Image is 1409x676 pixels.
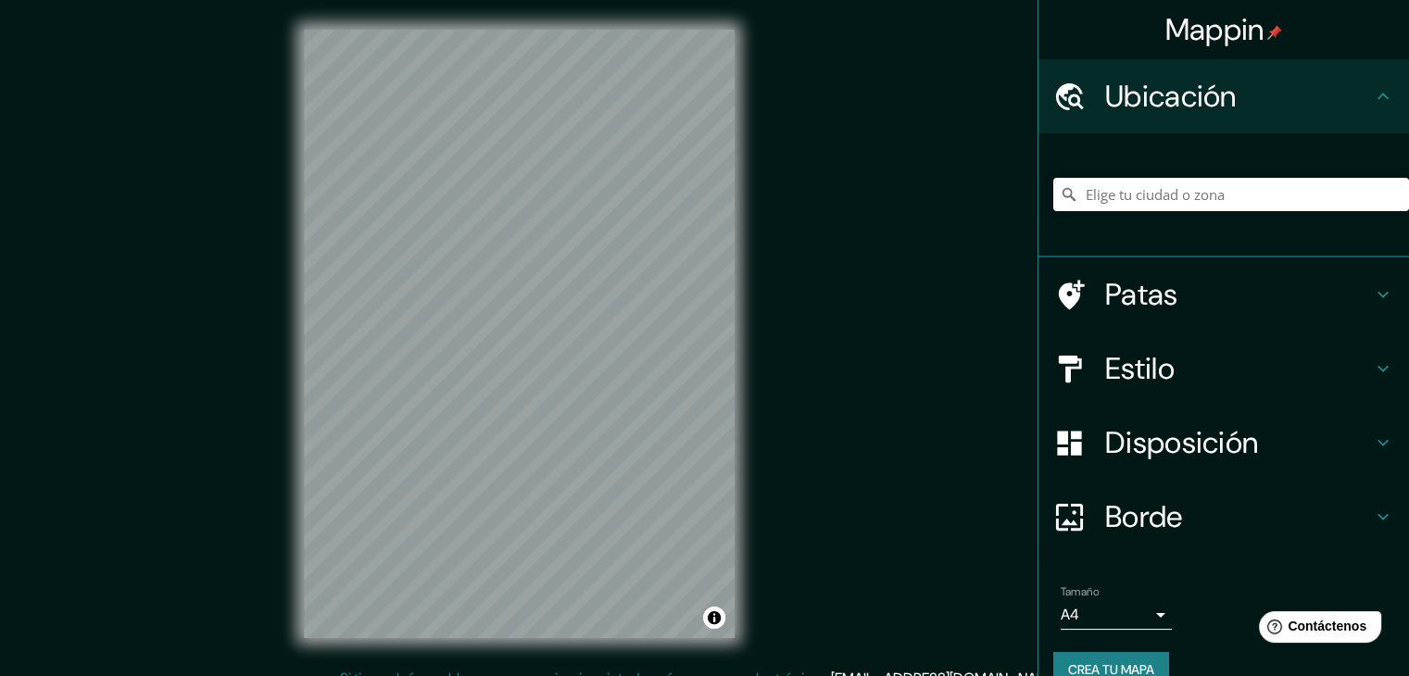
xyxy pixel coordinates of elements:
font: A4 [1061,605,1079,624]
input: Elige tu ciudad o zona [1053,178,1409,211]
img: pin-icon.png [1267,25,1282,40]
iframe: Lanzador de widgets de ayuda [1244,604,1389,656]
div: Patas [1038,257,1409,332]
font: Patas [1105,275,1178,314]
div: Ubicación [1038,59,1409,133]
font: Ubicación [1105,77,1237,116]
div: Estilo [1038,332,1409,406]
font: Borde [1105,497,1183,536]
font: Tamaño [1061,584,1099,599]
div: Borde [1038,480,1409,554]
font: Estilo [1105,349,1175,388]
canvas: Mapa [304,30,735,638]
div: A4 [1061,600,1172,630]
div: Disposición [1038,406,1409,480]
font: Disposición [1105,423,1258,462]
font: Mappin [1165,10,1264,49]
button: Activar o desactivar atribución [703,607,725,629]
